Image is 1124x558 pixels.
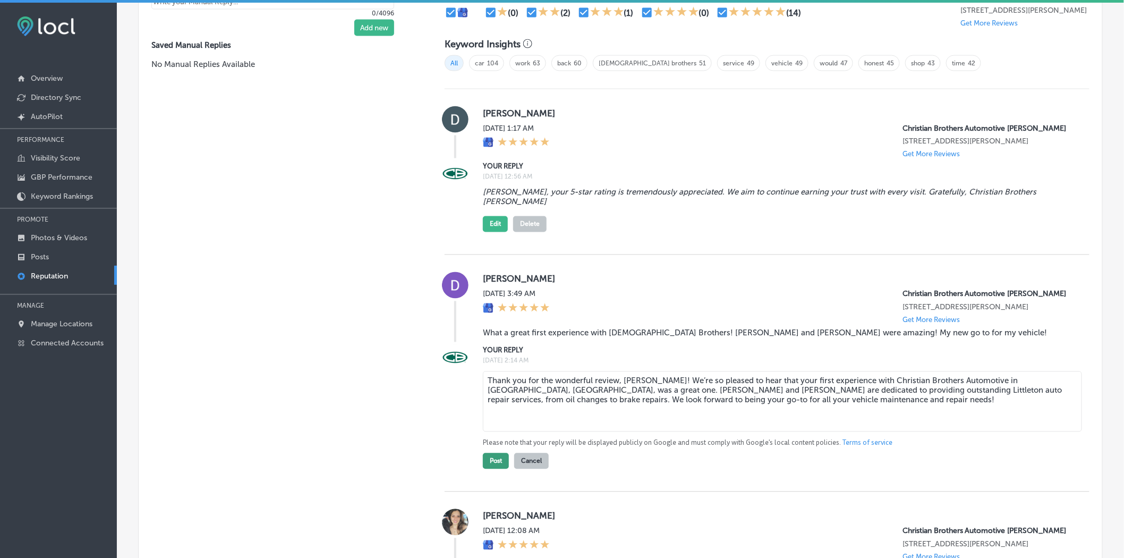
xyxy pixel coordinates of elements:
p: Please note that your reply will be displayed publicly on Google and must comply with Google's lo... [483,438,1072,448]
label: Saved Manual Replies [151,40,411,50]
button: Delete [513,216,547,232]
button: Cancel [514,453,549,469]
a: 60 [574,60,582,67]
div: (2) [560,8,570,18]
label: [DATE] 12:08 AM [483,527,550,536]
a: 49 [795,60,803,67]
div: 5 Stars [729,6,786,19]
a: car [475,60,484,67]
p: Christian Brothers Automotive Ken Caryl [902,124,1072,133]
a: 42 [968,60,975,67]
div: (0) [508,8,518,18]
a: shop [911,60,925,67]
p: Get More Reviews [960,19,1018,27]
p: Reputation [31,272,68,281]
a: 47 [840,60,847,67]
a: 49 [747,60,754,67]
label: [DATE] 1:17 AM [483,124,550,133]
a: would [820,60,838,67]
div: 5 Stars [498,137,550,149]
p: 0/4096 [151,10,394,17]
textarea: Thank you for the wonderful review, [PERSON_NAME]! We’re so pleased to hear that your first exper... [483,371,1082,432]
label: [DATE] 2:14 AM [483,357,1072,365]
span: All [445,55,464,71]
a: 51 [699,60,706,67]
a: [DEMOGRAPHIC_DATA] brothers [599,60,696,67]
button: Add new [354,20,394,36]
p: 5828 South Swadley Street [902,137,1072,146]
a: vehicle [771,60,793,67]
a: honest [864,60,884,67]
a: back [557,60,571,67]
label: [PERSON_NAME] [483,511,1072,521]
p: 5828 South Swadley Street [902,540,1072,549]
img: Image [442,161,469,188]
blockquote: [PERSON_NAME], your 5-star rating is tremendously appreciated. We aim to continue earning your tr... [483,188,1072,207]
p: No Manual Replies Available [151,58,411,70]
div: (0) [699,8,710,18]
label: [DATE] 12:56 AM [483,173,1072,181]
a: 104 [487,60,498,67]
div: 5 Stars [498,303,550,315]
p: Overview [31,74,63,83]
label: YOUR REPLY [483,346,1072,354]
p: 5828 South Swadley Street Littleton, CO 80127, US [960,6,1089,15]
a: 45 [887,60,894,67]
p: AutoPilot [31,112,63,121]
p: Get More Reviews [902,150,960,158]
a: service [723,60,744,67]
a: work [515,60,530,67]
blockquote: What a great first experience with [DEMOGRAPHIC_DATA] Brothers! [PERSON_NAME] and [PERSON_NAME] w... [483,328,1072,338]
p: Christian Brothers Automotive Ken Caryl [902,527,1072,536]
div: 4 Stars [653,6,699,19]
label: [PERSON_NAME] [483,108,1072,119]
a: time [952,60,965,67]
label: [DATE] 3:49 AM [483,290,550,299]
div: 2 Stars [538,6,560,19]
img: Image [442,345,469,371]
div: (14) [786,8,801,18]
p: Photos & Videos [31,233,87,242]
p: Get More Reviews [902,316,960,324]
p: Posts [31,252,49,261]
div: 5 Stars [498,540,550,552]
label: [PERSON_NAME] [483,274,1072,284]
h3: Keyword Insights [445,38,521,50]
p: GBP Performance [31,173,92,182]
p: Keyword Rankings [31,192,93,201]
p: Christian Brothers Automotive Ken Caryl [902,290,1072,299]
button: Post [483,453,509,469]
p: Connected Accounts [31,339,104,348]
div: (1) [624,8,634,18]
a: 63 [533,60,540,67]
div: 1 Star [497,6,508,19]
p: Manage Locations [31,319,92,328]
a: 43 [927,60,935,67]
img: fda3e92497d09a02dc62c9cd864e3231.png [17,16,75,36]
p: Directory Sync [31,93,81,102]
label: YOUR REPLY [483,163,1072,171]
p: 5828 South Swadley Street [902,303,1072,312]
div: 3 Stars [590,6,624,19]
a: Terms of service [842,438,892,448]
p: Visibility Score [31,154,80,163]
button: Edit [483,216,508,232]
